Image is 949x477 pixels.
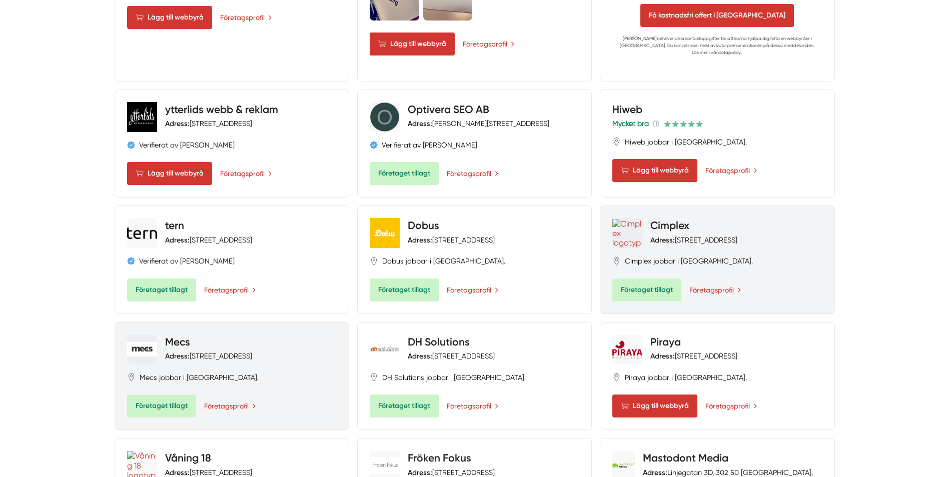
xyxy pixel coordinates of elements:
[408,119,432,128] strong: Adress:
[625,137,747,147] span: Hiweb jobbar i [GEOGRAPHIC_DATA].
[127,227,157,239] img: tern logotyp
[408,118,549,128] div: [PERSON_NAME][STREET_ADDRESS]
[140,372,259,382] span: Mecs jobbar i [GEOGRAPHIC_DATA].
[220,168,272,179] a: Företagsprofil
[408,235,495,245] div: [STREET_ADDRESS]
[127,102,157,132] img: ytterlids webb & reklam logotyp
[612,340,642,358] img: Piraya logotyp
[382,372,526,382] span: DH Solutions jobbar i [GEOGRAPHIC_DATA].
[650,219,689,231] a: Cimplex
[127,6,212,29] : Lägg till webbyrå
[127,394,196,417] : Företaget tillagt
[370,457,400,474] img: Fröken Fokus logotyp
[408,219,439,231] a: Dobus
[705,165,757,176] a: Företagsprofil
[705,400,757,411] a: Företagsprofil
[447,168,499,179] a: Företagsprofil
[718,50,741,55] a: datapolicy.
[370,373,378,381] svg: Pin / Karta
[370,32,455,55] : Lägg till webbyrå
[165,118,252,128] div: [STREET_ADDRESS]
[650,335,681,348] a: Piraya
[139,140,235,150] span: Verifierat av [PERSON_NAME]
[382,140,477,150] span: Verifierat av [PERSON_NAME]
[612,137,621,146] svg: Pin / Karta
[640,4,794,27] span: Få kostnadsfri offert i Hallands län
[204,284,256,295] a: Företagsprofil
[653,119,659,127] span: (1)
[370,162,439,185] : Företaget tillagt
[127,342,157,356] img: Mecs logotyp
[165,351,190,360] strong: Adress:
[370,394,439,417] : Företaget tillagt
[650,235,675,244] strong: Adress:
[408,451,471,464] a: Fröken Fokus
[612,103,642,115] a: Hiweb
[447,284,499,295] a: Företagsprofil
[612,278,681,301] : Företaget tillagt
[165,219,184,231] a: tern
[643,468,667,477] strong: Adress:
[204,400,256,411] a: Företagsprofil
[408,335,470,348] a: DH Solutions
[689,284,741,295] a: Företagsprofil
[165,451,211,464] a: Våning 18
[165,468,190,477] strong: Adress:
[643,451,728,464] a: Mastodont Media
[165,351,252,361] div: [STREET_ADDRESS]
[650,351,675,360] strong: Adress:
[612,257,621,265] svg: Pin / Karta
[370,102,400,132] img: Optivera SEO AB logotyp
[165,235,252,245] div: [STREET_ADDRESS]
[165,119,190,128] strong: Adress:
[127,278,196,301] : Företaget tillagt
[382,256,505,266] span: Dobus jobbar i [GEOGRAPHIC_DATA].
[165,235,190,244] strong: Adress:
[616,35,818,56] p: behöver dina kontaktuppgifter för att kunna hjälpa dig hitta en webbyråer i [GEOGRAPHIC_DATA]. Du...
[650,351,737,361] div: [STREET_ADDRESS]
[612,119,649,127] span: Mycket bra
[165,335,190,348] a: Mecs
[408,468,432,477] strong: Adress:
[370,257,378,265] svg: Pin / Karta
[165,103,278,115] a: ytterlids webb & reklam
[408,351,432,360] strong: Adress:
[127,162,212,185] : Lägg till webbyrå
[370,218,400,248] img: Dobus logotyp
[612,219,642,248] img: Cimplex logotyp
[625,372,747,382] span: Piraya jobbar i [GEOGRAPHIC_DATA].
[612,394,697,417] : Lägg till webbyrå
[623,36,657,41] a: [PERSON_NAME]
[625,256,753,266] span: Cimplex jobbar i [GEOGRAPHIC_DATA].
[408,103,489,115] a: Optivera SEO AB
[650,235,737,245] div: [STREET_ADDRESS]
[612,373,621,381] svg: Pin / Karta
[447,400,499,411] a: Företagsprofil
[370,334,400,364] img: DH Solutions logotyp
[612,159,697,182] : Lägg till webbyrå
[463,38,515,49] a: Företagsprofil
[139,256,235,266] span: Verifierat av [PERSON_NAME]
[612,463,634,468] img: Mastodont Media logotyp
[408,351,495,361] div: [STREET_ADDRESS]
[408,235,432,244] strong: Adress:
[220,12,272,23] a: Företagsprofil
[370,278,439,301] : Företaget tillagt
[127,373,136,381] svg: Pin / Karta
